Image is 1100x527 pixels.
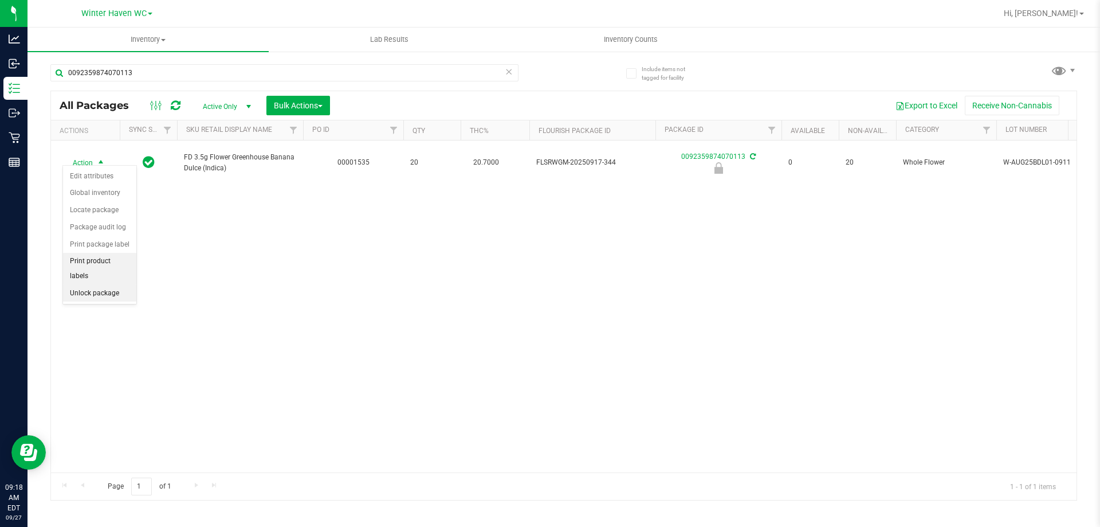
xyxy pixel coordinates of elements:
span: select [94,155,108,171]
span: W-AUG25BDL01-0911 [1003,157,1075,168]
span: Sync from Compliance System [748,153,756,161]
a: Inventory Counts [510,28,751,52]
a: Flourish Package ID [539,127,611,135]
inline-svg: Inventory [9,83,20,94]
a: Filter [1063,120,1082,140]
input: 1 [131,478,152,495]
button: Export to Excel [888,96,965,115]
a: THC% [470,127,489,135]
a: Available [791,127,825,135]
a: Filter [284,120,303,140]
a: Filter [763,120,781,140]
span: 0 [788,157,832,168]
a: 0092359874070113 [681,153,745,161]
span: Hi, [PERSON_NAME]! [1004,9,1078,18]
li: Print package label [63,236,136,253]
span: Whole Flower [903,157,989,168]
a: Lot Number [1005,126,1047,134]
span: Inventory [27,34,269,45]
span: All Packages [60,99,140,112]
a: Category [905,126,939,134]
li: Locate package [63,202,136,219]
inline-svg: Reports [9,157,20,168]
a: Filter [158,120,177,140]
span: 20 [846,157,889,168]
input: Search Package ID, Item Name, SKU, Lot or Part Number... [50,64,518,81]
span: FD 3.5g Flower Greenhouse Banana Dulce (Indica) [184,152,296,174]
span: 1 - 1 of 1 items [1001,478,1065,495]
span: Winter Haven WC [81,9,147,18]
span: Inventory Counts [588,34,673,45]
div: Actions [60,127,115,135]
span: Action [62,155,93,171]
span: Bulk Actions [274,101,323,110]
p: 09:18 AM EDT [5,482,22,513]
a: Package ID [665,126,704,134]
inline-svg: Outbound [9,107,20,119]
li: Global inventory [63,185,136,202]
inline-svg: Analytics [9,33,20,45]
span: In Sync [143,154,155,170]
span: FLSRWGM-20250917-344 [536,157,649,168]
span: Page of 1 [98,478,180,495]
iframe: Resource center [11,435,46,470]
a: Non-Available [848,127,899,135]
a: 00001535 [337,158,370,166]
a: Sku Retail Display Name [186,126,272,134]
p: 09/27 [5,513,22,522]
span: Clear [505,64,513,79]
li: Print product labels [63,253,136,284]
inline-svg: Retail [9,132,20,143]
a: PO ID [312,126,329,134]
span: Lab Results [355,34,424,45]
li: Unlock package [63,285,136,302]
a: Filter [977,120,996,140]
a: Filter [384,120,403,140]
a: Inventory [27,28,269,52]
a: Sync Status [129,126,173,134]
inline-svg: Inbound [9,58,20,69]
span: 20.7000 [467,154,505,171]
span: 20 [410,157,454,168]
button: Bulk Actions [266,96,330,115]
div: Newly Received [654,162,783,174]
a: Qty [412,127,425,135]
li: Package audit log [63,219,136,236]
button: Receive Non-Cannabis [965,96,1059,115]
span: Include items not tagged for facility [642,65,699,82]
a: Lab Results [269,28,510,52]
li: Edit attributes [63,168,136,185]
